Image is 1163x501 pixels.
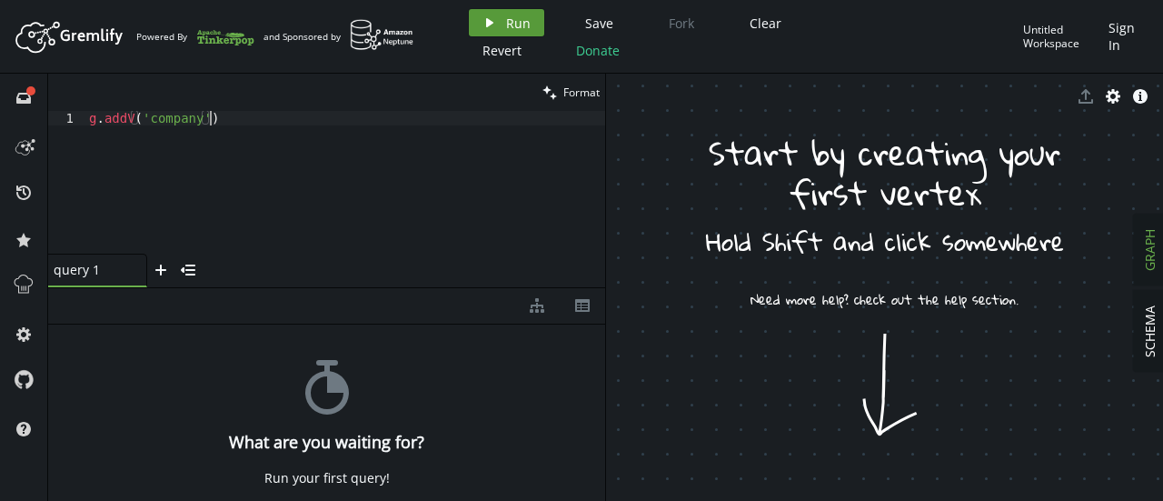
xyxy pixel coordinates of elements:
img: AWS Neptune [350,19,414,51]
button: Format [537,74,605,111]
h4: What are you waiting for? [229,433,424,452]
span: Clear [750,15,781,32]
span: Revert [482,42,522,59]
span: Run [506,15,531,32]
span: GRAPH [1141,229,1158,271]
div: Untitled Workspace [1023,23,1099,51]
span: query 1 [54,262,126,278]
div: 1 [48,111,85,125]
span: Format [563,85,600,100]
span: SCHEMA [1141,306,1158,357]
button: Revert [469,36,535,64]
button: Fork [654,9,709,36]
span: Save [585,15,613,32]
span: Sign In [1108,19,1140,54]
button: Run [469,9,544,36]
button: Save [572,9,627,36]
span: Fork [669,15,694,32]
div: and Sponsored by [263,19,414,54]
button: Clear [736,9,795,36]
button: Sign In [1099,9,1149,64]
div: Run your first query! [264,470,390,486]
span: Donate [576,42,620,59]
div: Powered By [136,21,254,53]
button: Donate [562,36,633,64]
